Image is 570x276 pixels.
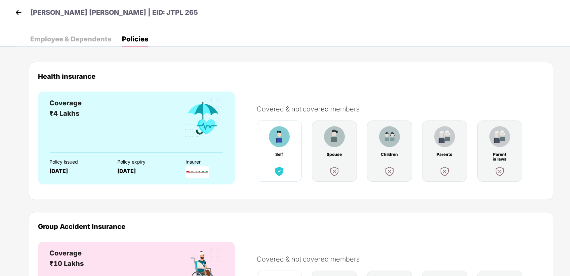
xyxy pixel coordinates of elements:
img: benefitCardImg [439,165,451,177]
img: benefitCardImg [184,98,223,138]
img: benefitCardImg [328,165,340,177]
div: Employee & Dependents [30,36,111,42]
div: [DATE] [117,168,173,174]
img: InsurerLogo [186,166,209,178]
img: benefitCardImg [494,165,506,177]
img: benefitCardImg [269,126,290,147]
div: Covered & not covered members [257,105,551,113]
span: ₹10 Lakhs [49,260,84,268]
div: Policy issued [49,159,106,165]
div: Self [271,152,288,157]
img: back [13,7,24,18]
img: benefitCardImg [324,126,345,147]
div: Children [381,152,398,157]
img: benefitCardImg [379,126,400,147]
span: ₹4 Lakhs [49,109,79,117]
div: Spouse [326,152,343,157]
div: Parents [436,152,453,157]
div: Insurer [186,159,242,165]
img: benefitCardImg [434,126,455,147]
div: Parent in laws [491,152,508,157]
div: Group Accident Insurance [38,222,544,230]
img: benefitCardImg [383,165,396,177]
div: Coverage [49,98,82,108]
p: [PERSON_NAME] [PERSON_NAME] | EID: JTPL 265 [30,7,198,18]
div: Health insurance [38,72,544,80]
div: [DATE] [49,168,106,174]
img: benefitCardImg [273,165,285,177]
div: Policies [122,36,148,42]
img: benefitCardImg [489,126,510,147]
div: Covered & not covered members [257,255,551,263]
div: Coverage [49,248,84,258]
div: Policy expiry [117,159,173,165]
